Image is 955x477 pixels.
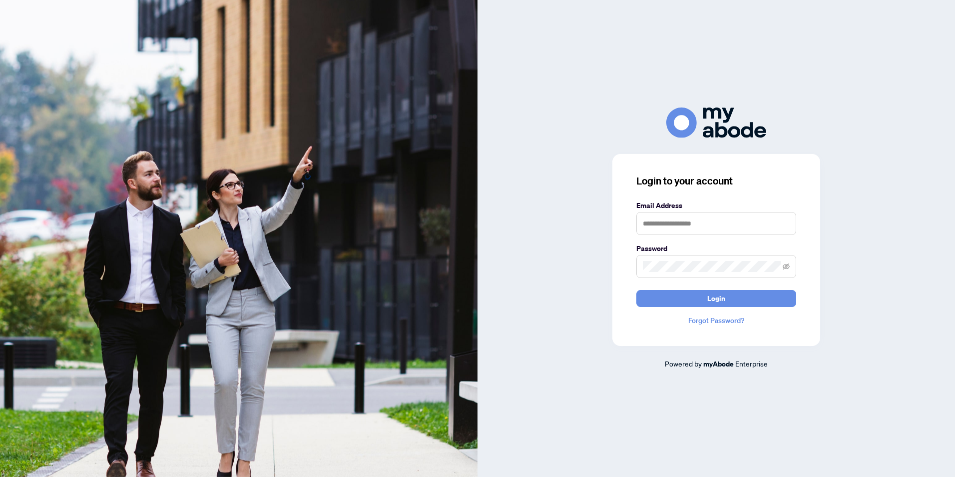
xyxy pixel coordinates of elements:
button: Login [636,290,796,307]
label: Password [636,243,796,254]
span: Login [707,290,725,306]
label: Email Address [636,200,796,211]
h3: Login to your account [636,174,796,188]
span: Enterprise [735,359,768,368]
img: ma-logo [666,107,766,138]
a: myAbode [703,358,734,369]
span: eye-invisible [783,263,790,270]
span: Powered by [665,359,702,368]
a: Forgot Password? [636,315,796,326]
